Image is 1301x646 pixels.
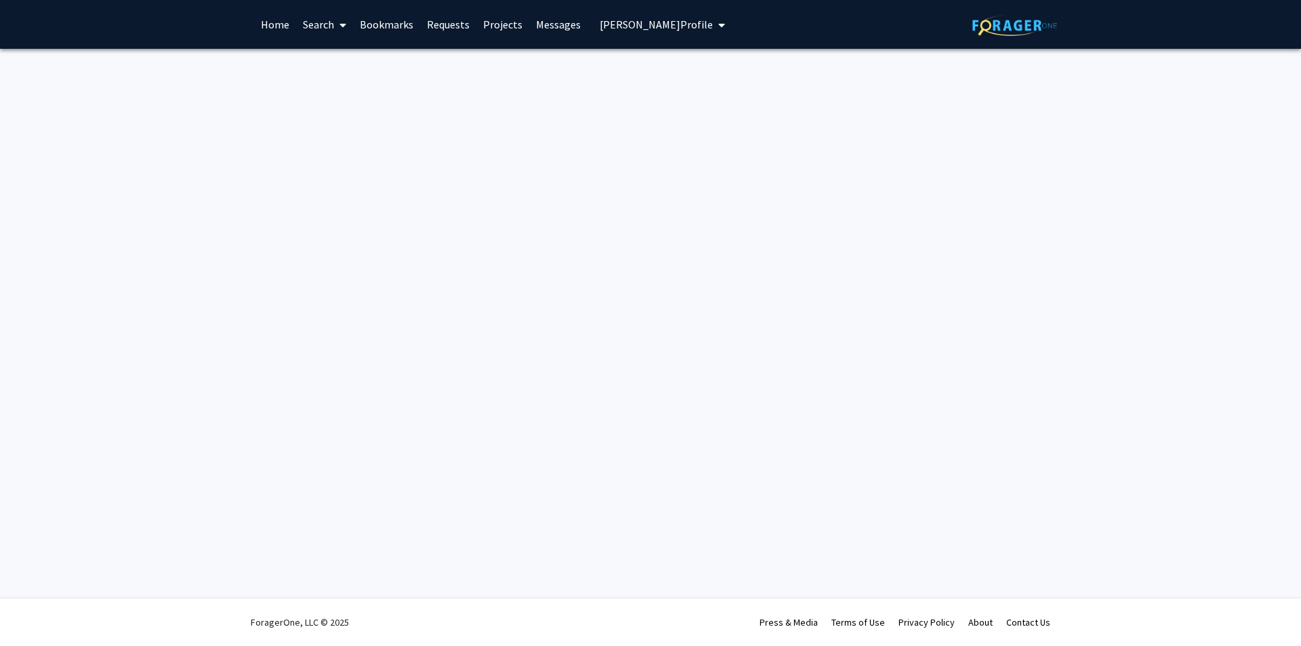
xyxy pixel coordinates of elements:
[353,1,420,48] a: Bookmarks
[420,1,476,48] a: Requests
[251,599,349,646] div: ForagerOne, LLC © 2025
[529,1,587,48] a: Messages
[296,1,353,48] a: Search
[968,616,993,628] a: About
[831,616,885,628] a: Terms of Use
[600,18,713,31] span: [PERSON_NAME] Profile
[899,616,955,628] a: Privacy Policy
[254,1,296,48] a: Home
[476,1,529,48] a: Projects
[1006,616,1050,628] a: Contact Us
[760,616,818,628] a: Press & Media
[972,15,1057,36] img: ForagerOne Logo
